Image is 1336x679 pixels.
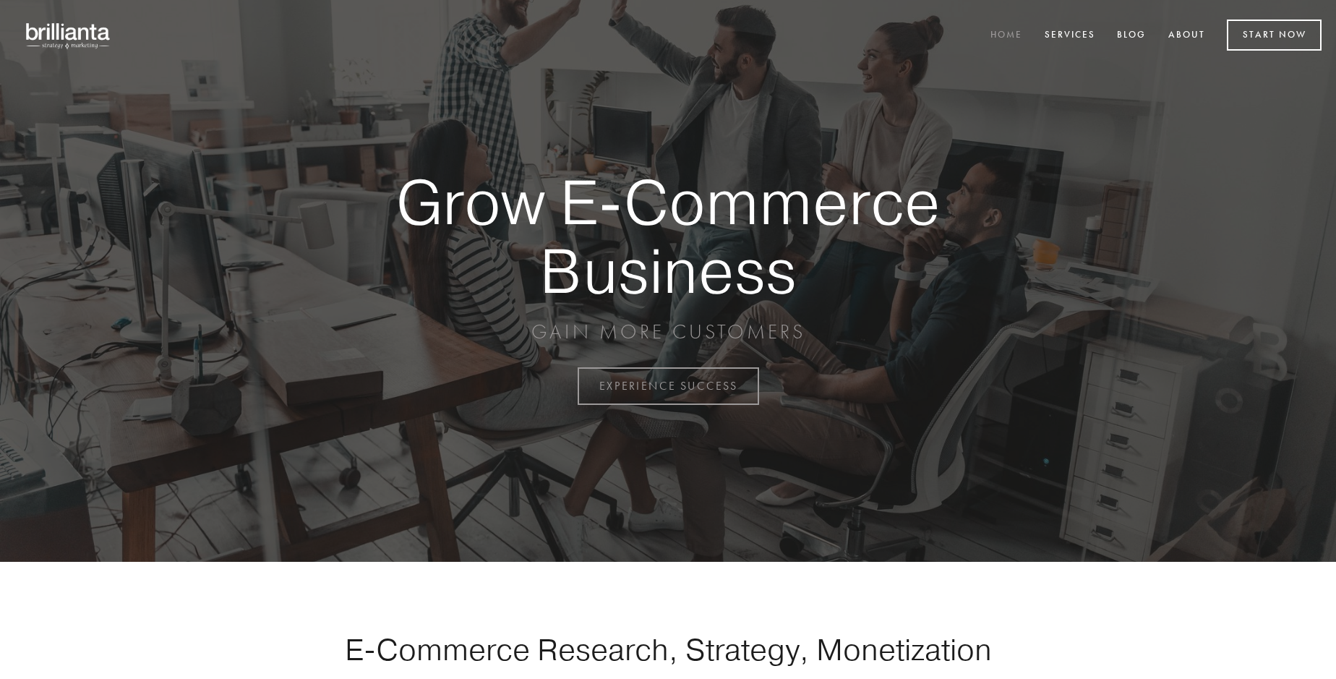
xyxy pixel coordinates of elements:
a: Start Now [1227,20,1322,51]
a: EXPERIENCE SUCCESS [578,367,759,405]
h1: E-Commerce Research, Strategy, Monetization [299,631,1037,667]
img: brillianta - research, strategy, marketing [14,14,123,56]
strong: Grow E-Commerce Business [346,168,990,304]
a: Blog [1108,24,1155,48]
p: GAIN MORE CUSTOMERS [346,319,990,345]
a: Services [1035,24,1105,48]
a: Home [981,24,1032,48]
a: About [1159,24,1215,48]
